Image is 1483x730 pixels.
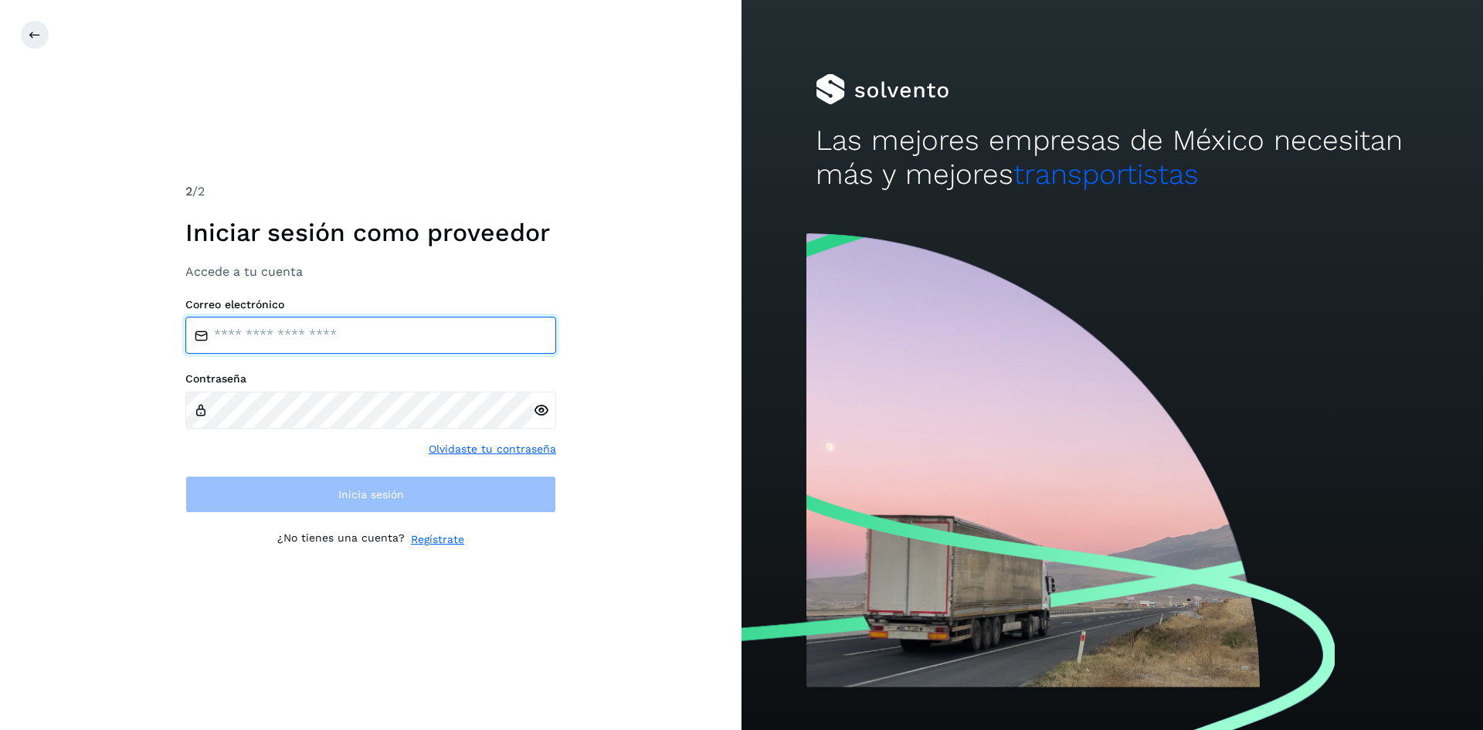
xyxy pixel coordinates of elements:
button: Inicia sesión [185,476,556,513]
a: Regístrate [411,531,464,548]
h3: Accede a tu cuenta [185,264,556,279]
span: Inicia sesión [338,489,404,500]
a: Olvidaste tu contraseña [429,441,556,457]
label: Contraseña [185,372,556,385]
label: Correo electrónico [185,298,556,311]
h2: Las mejores empresas de México necesitan más y mejores [816,124,1409,192]
div: /2 [185,182,556,201]
h1: Iniciar sesión como proveedor [185,218,556,247]
span: transportistas [1013,158,1199,191]
p: ¿No tienes una cuenta? [277,531,405,548]
span: 2 [185,184,192,199]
